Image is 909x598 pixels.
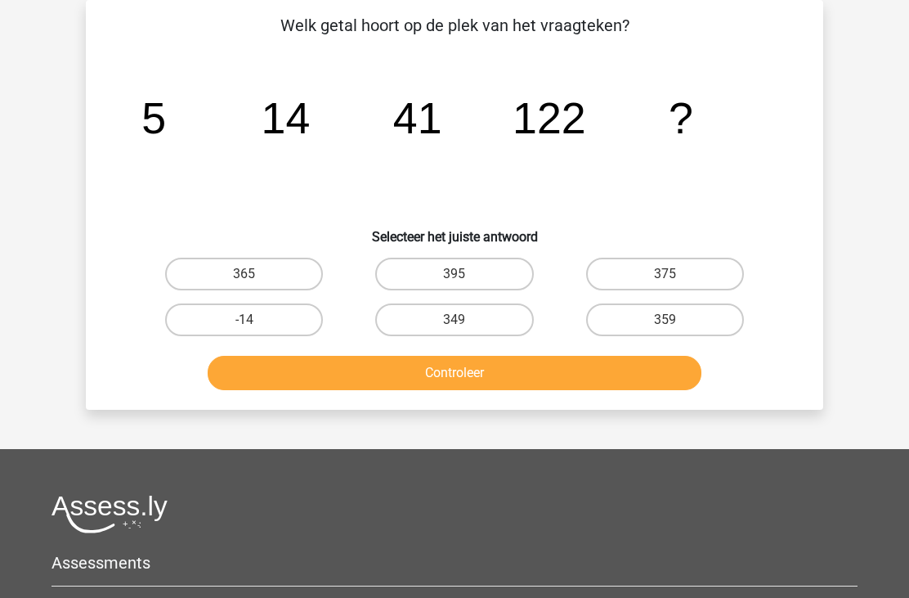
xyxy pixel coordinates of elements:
[112,13,797,38] p: Welk getal hoort op de plek van het vraagteken?
[51,495,168,533] img: Assessly logo
[141,93,166,142] tspan: 5
[112,216,797,245] h6: Selecteer het juiste antwoord
[586,258,744,290] label: 375
[165,303,323,336] label: -14
[375,303,533,336] label: 349
[669,93,693,142] tspan: ?
[262,93,311,142] tspan: 14
[51,553,858,573] h5: Assessments
[165,258,323,290] label: 365
[375,258,533,290] label: 395
[208,356,702,390] button: Controleer
[393,93,442,142] tspan: 41
[586,303,744,336] label: 359
[513,93,586,142] tspan: 122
